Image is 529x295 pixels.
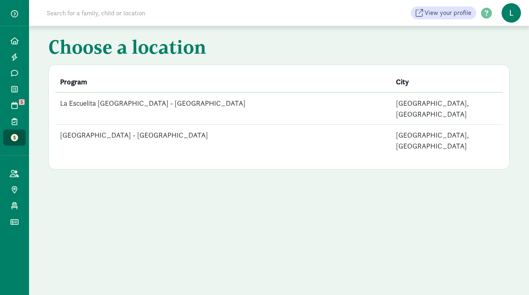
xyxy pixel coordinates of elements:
h1: Choose a location [48,36,510,61]
th: City [391,71,503,92]
a: 5 [3,97,26,113]
td: [GEOGRAPHIC_DATA], [GEOGRAPHIC_DATA] [391,92,503,125]
input: Search for a family, child or location [42,5,268,21]
td: [GEOGRAPHIC_DATA] - [GEOGRAPHIC_DATA] [55,125,391,157]
th: Program [55,71,391,92]
span: 5 [19,99,25,105]
a: View your profile [411,6,476,19]
iframe: Chat Widget [489,256,529,295]
td: [GEOGRAPHIC_DATA], [GEOGRAPHIC_DATA] [391,125,503,157]
span: L [502,3,521,23]
span: View your profile [425,8,471,18]
td: La Escuelita [GEOGRAPHIC_DATA] - [GEOGRAPHIC_DATA] [55,92,391,125]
